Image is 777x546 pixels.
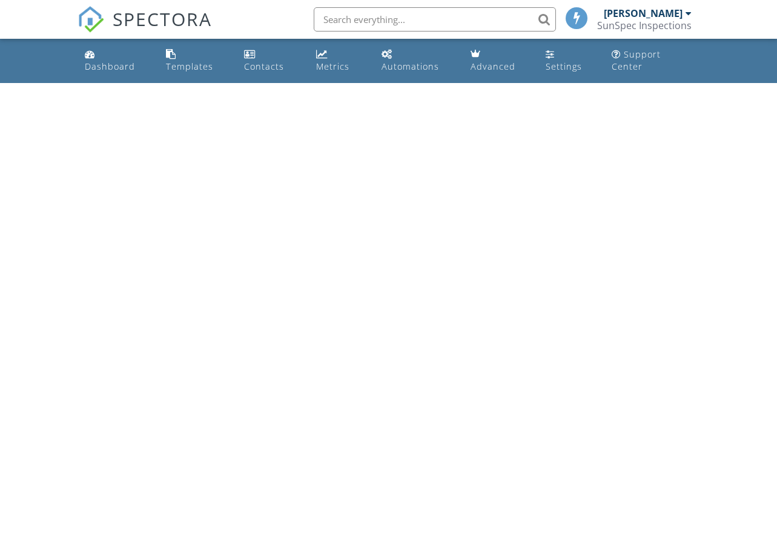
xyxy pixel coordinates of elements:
[161,44,230,78] a: Templates
[239,44,302,78] a: Contacts
[316,61,349,72] div: Metrics
[244,61,284,72] div: Contacts
[78,6,104,33] img: The Best Home Inspection Software - Spectora
[377,44,455,78] a: Automations (Basic)
[541,44,597,78] a: Settings
[314,7,556,32] input: Search everything...
[612,48,661,72] div: Support Center
[78,16,212,42] a: SPECTORA
[113,6,212,32] span: SPECTORA
[80,44,151,78] a: Dashboard
[546,61,582,72] div: Settings
[607,44,697,78] a: Support Center
[166,61,213,72] div: Templates
[604,7,683,19] div: [PERSON_NAME]
[471,61,515,72] div: Advanced
[311,44,367,78] a: Metrics
[85,61,135,72] div: Dashboard
[597,19,692,32] div: SunSpec Inspections
[382,61,439,72] div: Automations
[466,44,531,78] a: Advanced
